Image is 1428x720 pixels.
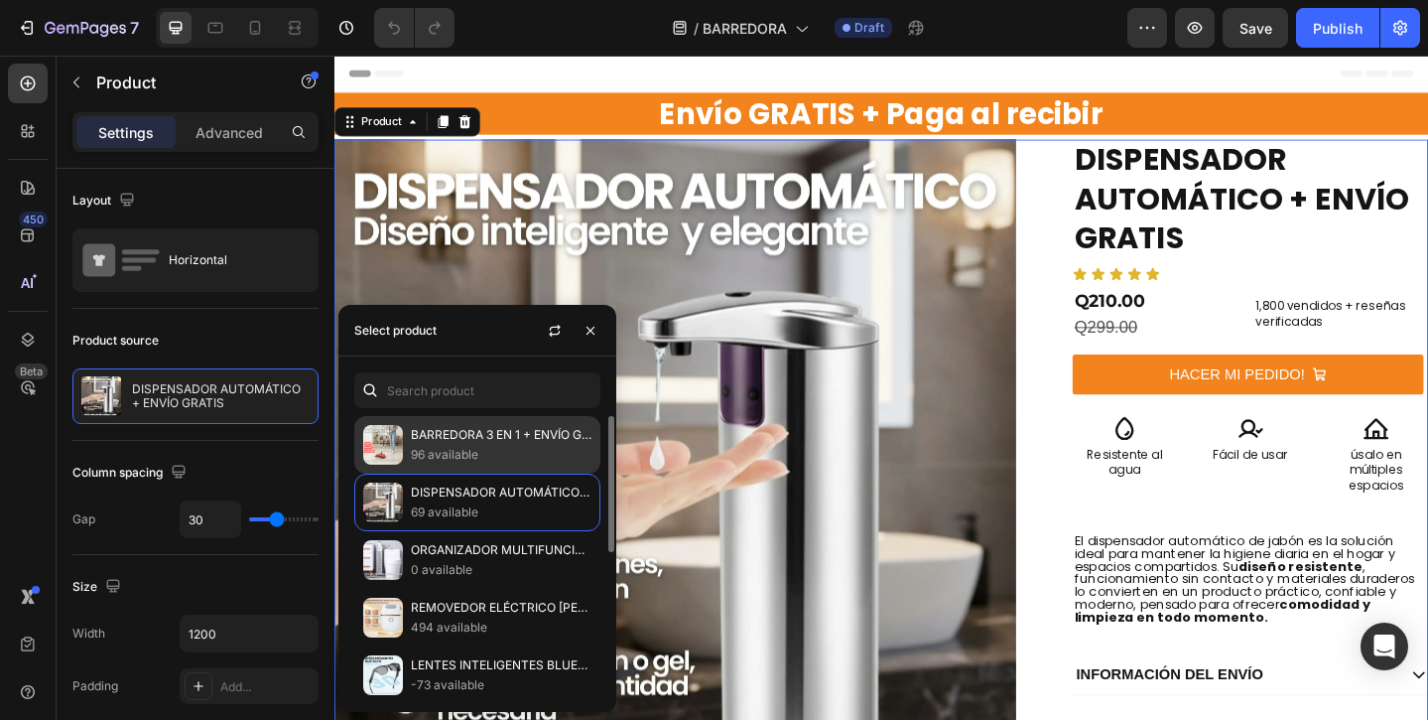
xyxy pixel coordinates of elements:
[804,283,993,310] div: Q299.00
[72,188,139,215] div: Layout
[363,425,403,465] img: collections
[19,212,48,227] div: 450
[363,483,403,522] img: collections
[411,655,591,675] p: LENTES INTELIGENTES BLUETOOTH + ENVÍO GRATIS
[374,8,454,48] div: Undo/Redo
[1003,265,1189,299] p: 1,800 vendidos + reseñas verificadas
[363,598,403,638] img: collections
[363,655,403,695] img: collections
[1313,18,1363,39] div: Publish
[181,502,240,537] input: Auto
[1296,8,1379,48] button: Publish
[8,8,148,48] button: 7
[909,334,1056,362] p: HACER MI PEDIDO!
[72,625,105,643] div: Width
[15,363,48,379] div: Beta
[334,56,1428,720] iframe: Design area
[72,574,125,601] div: Size
[943,427,1052,444] p: Fácil de usar
[411,540,591,560] p: ORGANIZADOR MULTIFUNCIONAL CON PUERTA + ENVÍO GRATIS
[411,675,591,695] p: -73 available
[72,460,191,487] div: Column spacing
[411,425,591,445] p: BARREDORA 3 EN 1 + ENVÍO GRATIS
[804,326,1186,369] button: <p>HACER MI PEDIDO!</p>
[411,598,591,618] p: REMOVEDOR ELÉCTRICO [PERSON_NAME] + 3 REPUESTOS Y ENVÍO GRATIS
[96,71,265,94] p: Product
[1080,427,1189,478] p: úsalo en múltiples espacios
[130,16,139,40] p: 7
[1239,20,1272,37] span: Save
[72,510,95,528] div: Gap
[220,678,314,696] div: Add...
[854,19,884,37] span: Draft
[195,122,263,143] p: Advanced
[81,376,121,416] img: product feature img
[411,618,591,638] p: 494 available
[984,546,1119,566] strong: diseño resistente
[72,332,159,350] div: Product source
[354,372,600,408] input: Search in Settings & Advanced
[72,677,118,695] div: Padding
[411,445,591,465] p: 96 available
[181,616,318,651] input: Auto
[411,560,591,580] p: 0 available
[804,91,1191,223] h1: DISPENSADOR AUTOMÁTICO + ENVÍO GRATIS
[806,588,1128,622] strong: comodidad y limpieza en todo momento.
[132,382,310,410] p: DISPENSADOR AUTOMÁTICO + ENVÍO GRATIS
[25,64,77,81] div: Product
[806,518,1176,622] span: El dispensador automático de jabón es la solución ideal para mantener la higiene diaria en el hog...
[363,540,403,580] img: collections
[806,427,915,461] p: Resistente al agua
[804,254,993,283] div: Q210.00
[1361,623,1408,670] div: Open Intercom Messenger
[354,322,437,340] div: Select product
[411,503,591,522] p: 69 available
[98,122,154,143] p: Settings
[694,18,699,39] span: /
[808,664,1011,685] p: INFORMACIÓN DEL ENVÍO
[169,237,290,283] div: Horizontal
[411,483,591,503] p: DISPENSADOR AUTOMÁTICO + ENVÍO GRATIS
[1223,8,1288,48] button: Save
[703,18,787,39] span: BARREDORA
